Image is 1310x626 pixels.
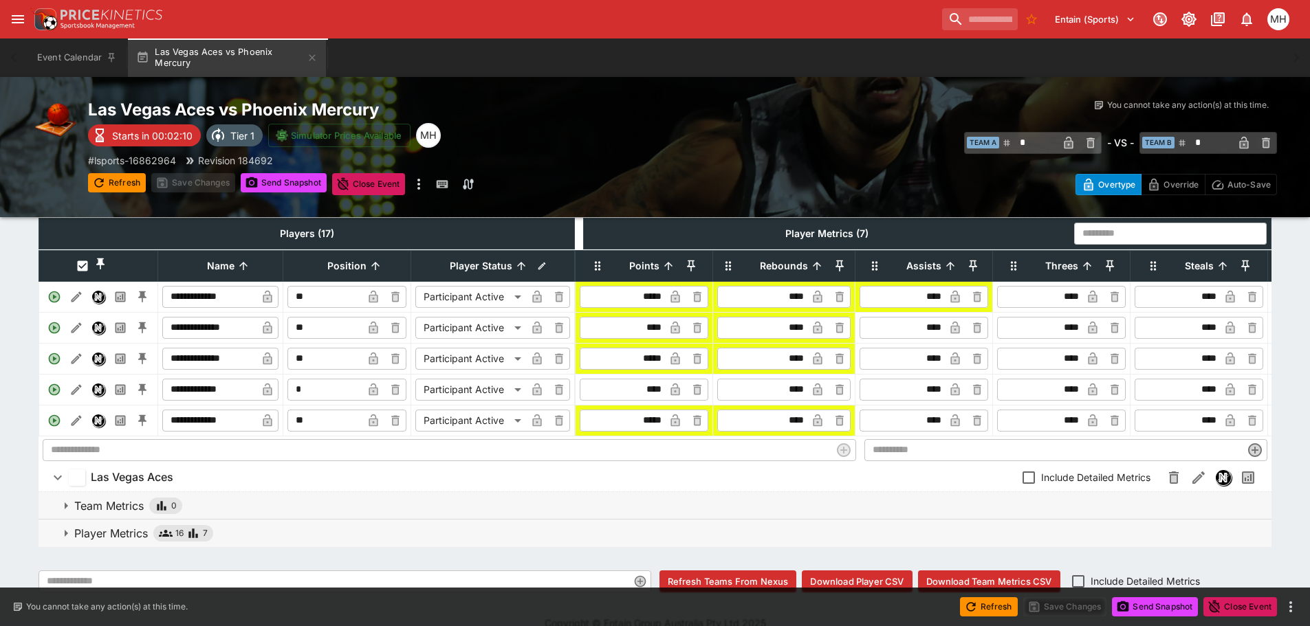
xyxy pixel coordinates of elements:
p: Auto-Save [1227,177,1271,192]
div: Nexus [91,414,105,427]
p: Team Metrics [74,498,144,514]
button: Download Player CSV [802,570,912,592]
div: Participant Active [415,379,526,401]
div: Active Player [43,348,65,370]
span: 0 [171,499,177,513]
div: Participant Active [415,348,526,370]
button: Close Event [1203,597,1277,616]
button: Refresh [960,597,1018,616]
button: Event Calendar [29,38,125,77]
img: nexus.svg [92,291,105,303]
button: Send Snapshot [241,173,327,192]
button: Edit [65,286,87,308]
button: Past Performances [109,410,131,432]
button: Auto-Save [1205,174,1277,195]
p: Overtype [1098,177,1135,192]
div: Active Player [43,379,65,401]
button: Team Metrics0 [39,492,1271,519]
p: Revision 184692 [198,153,273,168]
button: Player Metrics167 [39,519,1271,547]
img: nexus.svg [92,414,105,427]
button: Bulk edit [533,257,551,275]
button: Edit [65,379,87,401]
button: Past Performances [109,286,131,308]
th: Player Metrics (7) [584,218,1071,249]
img: nexus.svg [92,353,105,365]
button: Nexus [87,348,109,370]
img: nexus.svg [1216,470,1231,485]
button: Nexus [87,410,109,432]
button: Past Performances [109,317,131,339]
span: Include Detailed Metrics [1041,470,1150,484]
button: Past Performances [1236,465,1260,490]
p: Starts in 00:02:10 [112,128,193,143]
button: Close Event [332,173,406,195]
button: Send Snapshot [1112,597,1198,616]
div: Nexus [91,290,105,304]
p: Player Metrics [74,525,148,541]
button: more [1282,599,1299,615]
button: Nexus [87,317,109,339]
button: more [411,173,427,195]
span: Team B [1142,137,1175,148]
button: No Bookmarks [1020,8,1042,30]
button: Refresh [88,173,146,192]
button: Overtype [1076,174,1142,195]
button: Michael Hutchinson [1263,4,1293,34]
span: Steals [1170,258,1229,274]
button: Refresh Teams From Nexus [659,570,797,592]
button: Nexus [87,379,109,401]
div: Active Player [43,286,65,308]
img: Sportsbook Management [61,23,135,29]
div: Nexus [91,321,105,335]
button: Las Vegas AcesInclude Detailed MetricsNexusPast Performances [39,464,1271,491]
button: Select Tenant [1047,8,1144,30]
img: PriceKinetics Logo [30,5,58,33]
img: PriceKinetics [61,10,162,20]
div: Active Player [43,317,65,339]
span: 16 [175,526,184,540]
button: Download Team Metrics CSV [918,570,1060,592]
button: Las Vegas Aces vs Phoenix Mercury [128,38,326,77]
div: Michael Hutchinson [1267,8,1289,30]
th: Players (17) [39,218,575,249]
button: Override [1141,174,1205,195]
button: open drawer [6,7,30,32]
button: Edit [65,410,87,432]
button: Notifications [1234,7,1259,32]
span: 7 [203,526,208,540]
div: Start From [1076,174,1277,195]
button: Past Performances [109,379,131,401]
button: Open [1236,221,1260,246]
span: Name [192,258,250,274]
button: Toggle light/dark mode [1177,7,1201,32]
h6: Las Vegas Aces [91,470,173,484]
p: You cannot take any action(s) at this time. [26,601,188,613]
span: Team A [967,137,999,148]
span: Rebounds [745,258,823,274]
span: Threes [1030,258,1093,274]
button: Connected to PK [1148,7,1172,32]
img: nexus.svg [92,383,105,396]
button: Simulator Prices Available [268,124,411,147]
div: Participant Active [415,286,526,308]
span: Position [312,258,382,274]
div: Active Player [43,410,65,432]
div: Nexus [91,383,105,396]
p: Copy To Clipboard [88,153,176,168]
div: Michael Hutchinson [416,123,441,148]
button: Edit [65,348,87,370]
p: Tier 1 [230,128,254,143]
div: Nexus [91,352,105,366]
input: search [942,8,1018,30]
button: Edit [65,317,87,339]
span: Assists [891,258,957,274]
span: Player Status [435,258,527,274]
img: nexus.svg [92,322,105,334]
div: Nexus [1215,469,1232,486]
button: Documentation [1205,7,1230,32]
h2: Copy To Clipboard [88,99,683,120]
div: Participant Active [415,410,526,432]
button: Nexus [87,286,109,308]
p: You cannot take any action(s) at this time. [1107,99,1269,111]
